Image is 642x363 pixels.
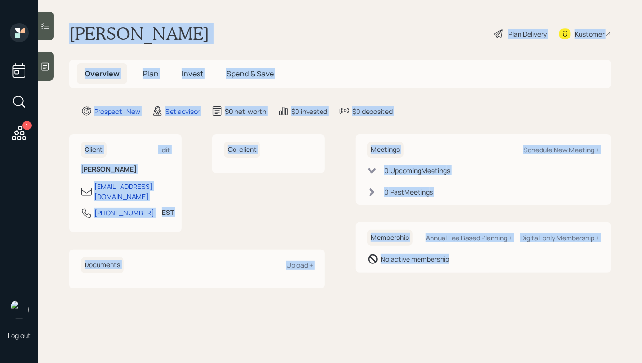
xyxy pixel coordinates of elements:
[69,23,209,44] h1: [PERSON_NAME]
[291,106,327,116] div: $0 invested
[22,121,32,130] div: 1
[367,230,413,246] h6: Membership
[81,165,170,174] h6: [PERSON_NAME]
[94,208,154,218] div: [PHONE_NUMBER]
[381,254,449,264] div: No active membership
[81,257,124,273] h6: Documents
[384,187,433,197] div: 0 Past Meeting s
[226,68,274,79] span: Spend & Save
[81,142,107,158] h6: Client
[508,29,547,39] div: Plan Delivery
[286,261,313,270] div: Upload +
[367,142,404,158] h6: Meetings
[575,29,605,39] div: Kustomer
[85,68,120,79] span: Overview
[224,142,260,158] h6: Co-client
[165,106,200,116] div: Set advisor
[225,106,266,116] div: $0 net-worth
[94,181,170,201] div: [EMAIL_ADDRESS][DOMAIN_NAME]
[10,300,29,319] img: hunter_neumayer.jpg
[426,233,513,242] div: Annual Fee Based Planning +
[8,331,31,340] div: Log out
[523,145,600,154] div: Schedule New Meeting +
[94,106,140,116] div: Prospect · New
[352,106,393,116] div: $0 deposited
[162,207,174,217] div: EST
[520,233,600,242] div: Digital-only Membership +
[158,145,170,154] div: Edit
[143,68,159,79] span: Plan
[182,68,203,79] span: Invest
[384,165,450,175] div: 0 Upcoming Meeting s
